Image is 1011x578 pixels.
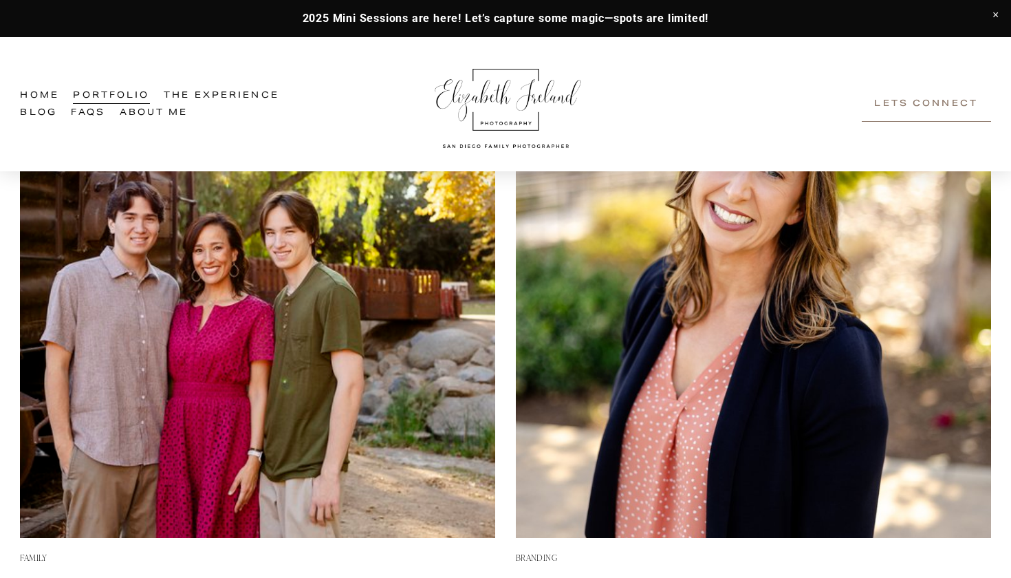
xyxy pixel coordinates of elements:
h3: BRANDING [516,552,991,563]
img: BRANDING [516,63,991,538]
a: FAQs [71,105,105,122]
a: folder dropdown [164,87,279,105]
a: Portfolio [73,87,149,105]
a: FAMILY FAMILY [20,63,495,567]
a: BRANDING BRANDING [516,63,991,567]
span: The Experience [164,88,279,103]
a: Blog [20,105,56,122]
img: FAMILY [20,63,495,538]
h3: FAMILY [20,552,495,563]
a: Home [20,87,58,105]
a: About Me [120,105,188,122]
a: Lets Connect [862,87,991,121]
img: Elizabeth Ireland Photography San Diego Family Photographer [427,56,585,153]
